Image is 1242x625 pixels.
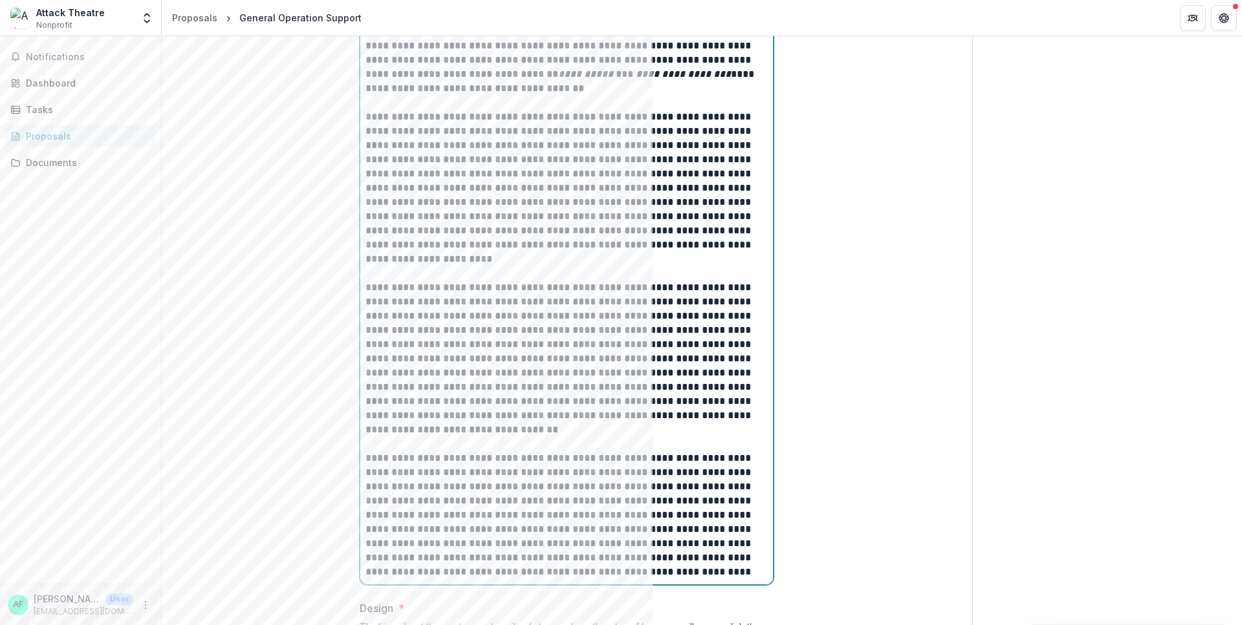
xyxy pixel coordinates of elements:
a: Tasks [5,99,156,120]
div: Proposals [26,129,146,143]
div: Documents [26,156,146,169]
nav: breadcrumb [167,8,367,27]
button: Open entity switcher [138,5,156,31]
p: [EMAIL_ADDRESS][DOMAIN_NAME] [34,606,133,617]
button: Notifications [5,47,156,67]
div: Attack Theatre [36,6,105,19]
div: Tasks [26,103,146,116]
a: Proposals [167,8,223,27]
div: Dashboard [26,76,146,90]
a: Dashboard [5,72,156,94]
div: Andrés Franco [13,600,23,609]
span: Notifications [26,52,151,63]
a: Documents [5,152,156,173]
p: User [106,593,133,605]
button: Get Help [1211,5,1237,31]
img: Attack Theatre [10,8,31,28]
button: More [138,597,153,613]
div: General Operation Support [239,11,362,25]
p: Design [360,600,393,616]
span: Nonprofit [36,19,72,31]
div: Proposals [172,11,217,25]
p: [PERSON_NAME] [34,592,101,606]
a: Proposals [5,125,156,147]
button: Partners [1180,5,1206,31]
